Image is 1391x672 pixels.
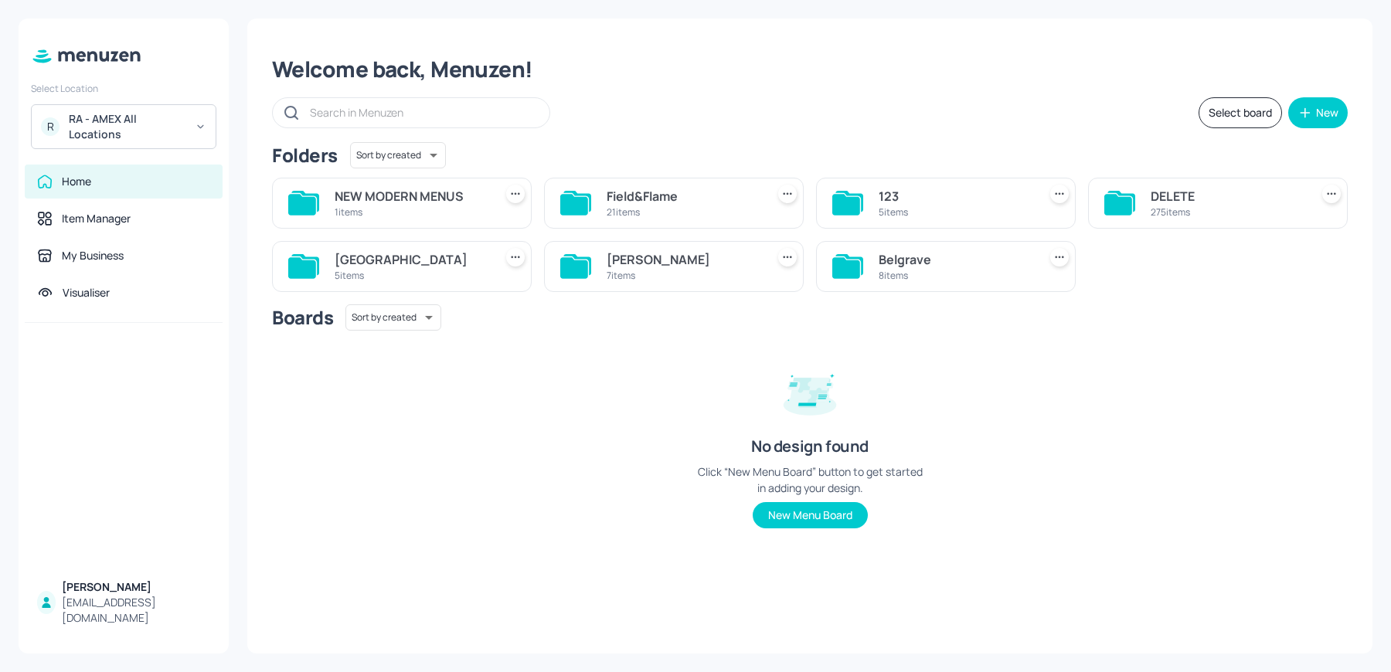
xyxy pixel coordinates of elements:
div: No design found [751,436,869,457]
div: New [1316,107,1338,118]
div: Item Manager [62,211,131,226]
div: 5 items [879,205,1032,219]
div: 8 items [879,269,1032,282]
div: 21 items [607,205,760,219]
div: Boards [272,305,333,330]
div: DELETE [1151,187,1304,205]
div: Welcome back, Menuzen! [272,56,1348,83]
div: [PERSON_NAME] [607,250,760,269]
div: 7 items [607,269,760,282]
div: Click “New Menu Board” button to get started in adding your design. [694,463,926,496]
div: Select Location [31,82,216,95]
div: RA - AMEX All Locations [69,111,185,142]
img: design-empty [771,352,849,429]
button: New Menu Board [753,502,868,528]
div: Field&Flame [607,187,760,205]
div: NEW MODERN MENUS [335,187,488,205]
div: [PERSON_NAME] [62,579,210,595]
button: New [1288,97,1348,128]
div: Visualiser [63,285,110,300]
button: Select board [1199,97,1282,128]
div: 275 items [1151,205,1304,219]
div: 1 items [335,205,488,219]
div: 5 items [335,269,488,282]
div: Sort by created [350,140,446,171]
div: Sort by created [345,302,441,333]
div: My Business [62,248,124,263]
div: [GEOGRAPHIC_DATA] [335,250,488,269]
div: Home [62,174,91,189]
div: R [41,117,60,136]
div: Belgrave [879,250,1032,269]
input: Search in Menuzen [310,101,534,124]
div: [EMAIL_ADDRESS][DOMAIN_NAME] [62,595,210,626]
div: Folders [272,143,338,168]
div: 123 [879,187,1032,205]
